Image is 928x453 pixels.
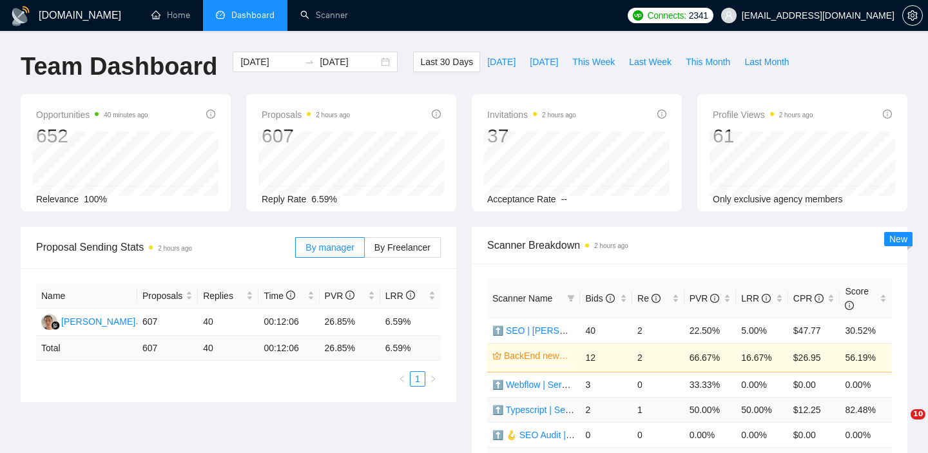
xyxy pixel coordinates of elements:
span: Proposals [262,107,350,122]
span: Scanner Breakdown [487,237,892,253]
td: 0 [580,422,632,447]
td: 26.85% [320,309,380,336]
td: 00:12:06 [258,336,319,361]
td: 26.85 % [320,336,380,361]
span: info-circle [815,294,824,303]
td: 0.00% [840,422,892,447]
td: 2 [632,318,684,343]
span: Score [845,286,869,311]
span: left [398,375,406,383]
time: 2 hours ago [594,242,628,249]
li: Next Page [425,371,441,387]
span: Opportunities [36,107,148,122]
td: 22.50% [684,318,737,343]
h1: Team Dashboard [21,52,217,82]
span: Last Week [629,55,672,69]
div: 652 [36,124,148,148]
img: gigradar-bm.png [51,321,60,330]
button: This Month [679,52,737,72]
div: 37 [487,124,576,148]
time: 40 minutes ago [104,111,148,119]
span: info-circle [883,110,892,119]
span: Time [264,291,295,301]
td: 00:12:06 [258,309,319,336]
a: ⬆️ Typescript | Serg | 25.11 [492,405,603,415]
a: searchScanner [300,10,348,21]
button: right [425,371,441,387]
td: 3 [580,372,632,397]
span: Last 30 Days [420,55,473,69]
span: info-circle [710,294,719,303]
span: 6.59% [311,194,337,204]
span: This Week [572,55,615,69]
th: Proposals [137,284,198,309]
td: 0.00% [736,372,788,397]
div: [PERSON_NAME] [61,314,135,329]
span: Proposal Sending Stats [36,239,295,255]
td: 12 [580,343,632,372]
td: 40 [580,318,632,343]
td: 0.00% [736,422,788,447]
img: logo [10,6,31,26]
span: 2341 [689,8,708,23]
span: PVR [325,291,355,301]
time: 2 hours ago [542,111,576,119]
span: By manager [305,242,354,253]
td: 0 [632,372,684,397]
td: 607 [137,336,198,361]
td: $12.25 [788,397,840,422]
span: Dashboard [231,10,275,21]
td: 56.19% [840,343,892,372]
span: info-circle [286,291,295,300]
span: filter [565,289,577,308]
td: 50.00% [684,397,737,422]
span: right [429,375,437,383]
button: [DATE] [523,52,565,72]
li: Previous Page [394,371,410,387]
button: [DATE] [480,52,523,72]
div: 61 [713,124,813,148]
td: 6.59% [380,309,441,336]
button: setting [902,5,923,26]
img: upwork-logo.png [633,10,643,21]
a: 1 [411,372,425,386]
a: homeHome [151,10,190,21]
button: This Week [565,52,622,72]
time: 2 hours ago [779,111,813,119]
span: Bids [585,293,614,304]
td: 5.00% [736,318,788,343]
a: ⬆️ SEO | [PERSON_NAME] | 15/05 [492,325,636,336]
a: JS[PERSON_NAME] [41,316,135,326]
span: By Freelancer [374,242,430,253]
span: Only exclusive agency members [713,194,843,204]
td: $0.00 [788,422,840,447]
span: -- [561,194,567,204]
span: info-circle [652,294,661,303]
span: Acceptance Rate [487,194,556,204]
a: ⬆️ Webflow | Serg | 19.11 [492,380,597,390]
input: End date [320,55,378,69]
button: Last Month [737,52,796,72]
span: Replies [203,289,244,303]
input: Start date [240,55,299,69]
img: JS [41,314,57,330]
td: $47.77 [788,318,840,343]
button: Last Week [622,52,679,72]
span: crown [492,351,501,360]
iframe: Intercom live chat [884,409,915,440]
span: 10 [911,409,925,419]
span: 100% [84,194,107,204]
span: Reply Rate [262,194,306,204]
span: Connects: [647,8,686,23]
td: 33.33% [684,372,737,397]
td: 0.00% [684,422,737,447]
div: 607 [262,124,350,148]
th: Replies [198,284,258,309]
span: CPR [793,293,824,304]
span: LRR [741,293,771,304]
li: 1 [410,371,425,387]
td: 2 [632,343,684,372]
span: to [304,57,314,67]
span: dashboard [216,10,225,19]
td: 1 [632,397,684,422]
